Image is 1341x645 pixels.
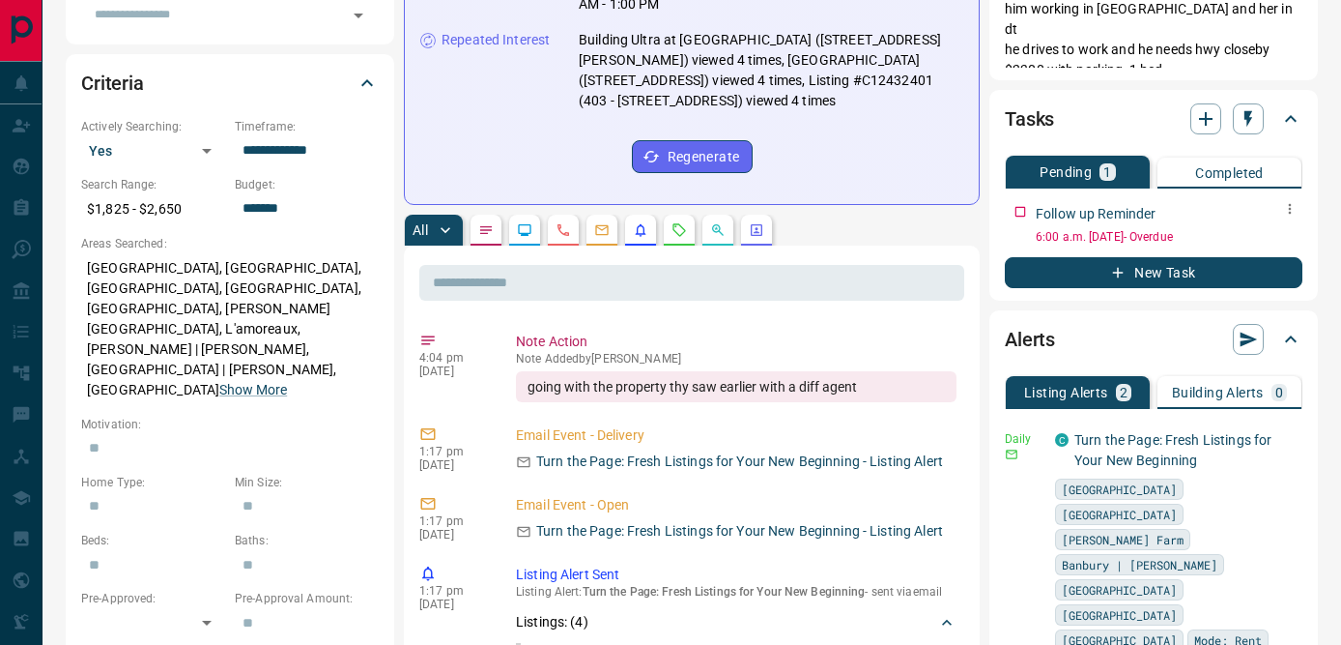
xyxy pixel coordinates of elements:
p: Budget: [235,176,379,193]
p: Actively Searching: [81,118,225,135]
p: Pending [1040,165,1092,179]
p: [GEOGRAPHIC_DATA], [GEOGRAPHIC_DATA], [GEOGRAPHIC_DATA], [GEOGRAPHIC_DATA], [GEOGRAPHIC_DATA], [P... [81,252,379,406]
button: New Task [1005,257,1302,288]
span: Turn the Page: Fresh Listings for Your New Beginning [583,585,866,599]
p: Note Added by [PERSON_NAME] [516,352,956,366]
p: 0 [1275,386,1283,399]
p: Baths: [235,532,379,549]
div: Alerts [1005,316,1302,363]
p: Min Size: [235,474,379,491]
p: Repeated Interest [442,30,550,50]
p: Listing Alerts [1024,386,1108,399]
p: Home Type: [81,474,225,491]
p: Daily [1005,430,1043,448]
p: Completed [1195,166,1264,180]
button: Regenerate [632,140,753,173]
p: Turn the Page: Fresh Listings for Your New Beginning - Listing Alert [536,452,943,472]
h2: Tasks [1005,103,1054,134]
p: 4:04 pm [419,351,487,365]
p: Listing Alert : - sent via email [516,585,956,599]
p: Follow up Reminder [1036,204,1156,224]
svg: Requests [671,222,687,238]
p: [DATE] [419,458,487,472]
p: Email Event - Delivery [516,425,956,446]
h2: Criteria [81,68,144,99]
p: Pre-Approved: [81,590,225,607]
p: 2 [1120,386,1127,399]
p: 1:17 pm [419,584,487,598]
div: Criteria [81,60,379,106]
div: Tasks [1005,96,1302,142]
svg: Listing Alerts [633,222,648,238]
div: Listings: (4) [516,604,956,640]
p: Beds: [81,532,225,549]
svg: Lead Browsing Activity [517,222,532,238]
span: [GEOGRAPHIC_DATA] [1062,580,1177,600]
div: going with the property thy saw earlier with a diff agent [516,371,956,402]
p: Building Ultra at [GEOGRAPHIC_DATA] ([STREET_ADDRESS][PERSON_NAME]) viewed 4 times, [GEOGRAPHIC_D... [579,30,963,111]
svg: Email [1005,448,1018,461]
p: Note Action [516,332,956,352]
p: 1:17 pm [419,445,487,458]
p: [DATE] [419,598,487,611]
button: Open [345,2,372,29]
p: [DATE] [419,365,487,378]
p: $1,825 - $2,650 [81,193,225,225]
p: Search Range: [81,176,225,193]
svg: Opportunities [710,222,726,238]
span: [PERSON_NAME] Farm [1062,530,1184,549]
svg: Notes [478,222,494,238]
p: 6:00 a.m. [DATE] - Overdue [1036,228,1302,246]
p: Pre-Approval Amount: [235,590,379,607]
span: [GEOGRAPHIC_DATA] [1062,480,1177,499]
p: Email Event - Open [516,495,956,515]
p: Areas Searched: [81,235,379,252]
p: 1:17 pm [419,514,487,528]
p: Listing Alert Sent [516,565,956,585]
span: Banbury | [PERSON_NAME] [1062,555,1217,574]
span: [GEOGRAPHIC_DATA] [1062,505,1177,524]
svg: Agent Actions [749,222,764,238]
h2: Alerts [1005,324,1055,355]
p: [DATE] [419,528,487,542]
p: All [413,223,428,237]
p: Motivation: [81,416,379,433]
a: Turn the Page: Fresh Listings for Your New Beginning [1074,432,1271,468]
span: [GEOGRAPHIC_DATA] [1062,605,1177,625]
p: Turn the Page: Fresh Listings for Your New Beginning - Listing Alert [536,521,943,542]
div: condos.ca [1055,433,1069,447]
p: Building Alerts [1172,386,1264,399]
svg: Calls [556,222,571,238]
div: Yes [81,135,225,166]
button: Show More [219,380,287,400]
svg: Emails [594,222,610,238]
p: Timeframe: [235,118,379,135]
p: 1 [1103,165,1111,179]
p: Listings: ( 4 ) [516,612,588,632]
